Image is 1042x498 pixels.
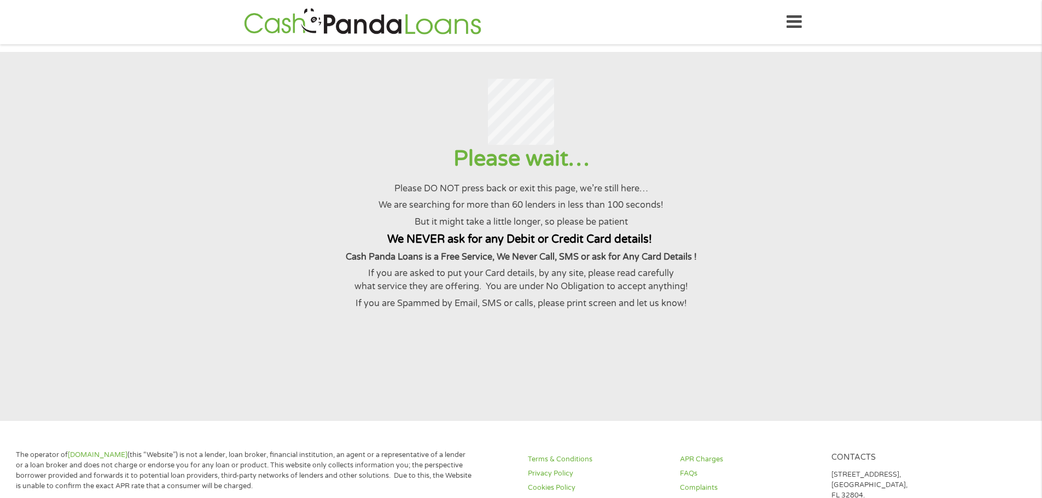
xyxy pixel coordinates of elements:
p: Please DO NOT press back or exit this page, we’re still here… [13,182,1028,195]
a: FAQs [680,468,819,479]
p: But it might take a little longer, so please be patient [13,215,1028,229]
p: The operator of (this “Website”) is not a lender, loan broker, financial institution, an agent or... [16,450,472,491]
strong: Cash Panda Loans is a Free Service, We Never Call, SMS or ask for Any Card Details ! [346,251,697,262]
img: GetLoanNow Logo [241,7,485,38]
a: APR Charges [680,454,819,465]
p: We are searching for more than 60 lenders in less than 100 seconds! [13,198,1028,212]
a: Cookies Policy [528,483,667,493]
h1: Please wait… [13,145,1028,173]
h4: Contacts [831,453,970,463]
a: [DOMAIN_NAME] [68,450,127,459]
a: Privacy Policy [528,468,667,479]
a: Terms & Conditions [528,454,667,465]
a: Complaints [680,483,819,493]
p: If you are asked to put your Card details, by any site, please read carefully what service they a... [13,267,1028,294]
p: If you are Spammed by Email, SMS or calls, please print screen and let us know! [13,297,1028,310]
strong: We NEVER ask for any Debit or Credit Card details! [387,232,652,246]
